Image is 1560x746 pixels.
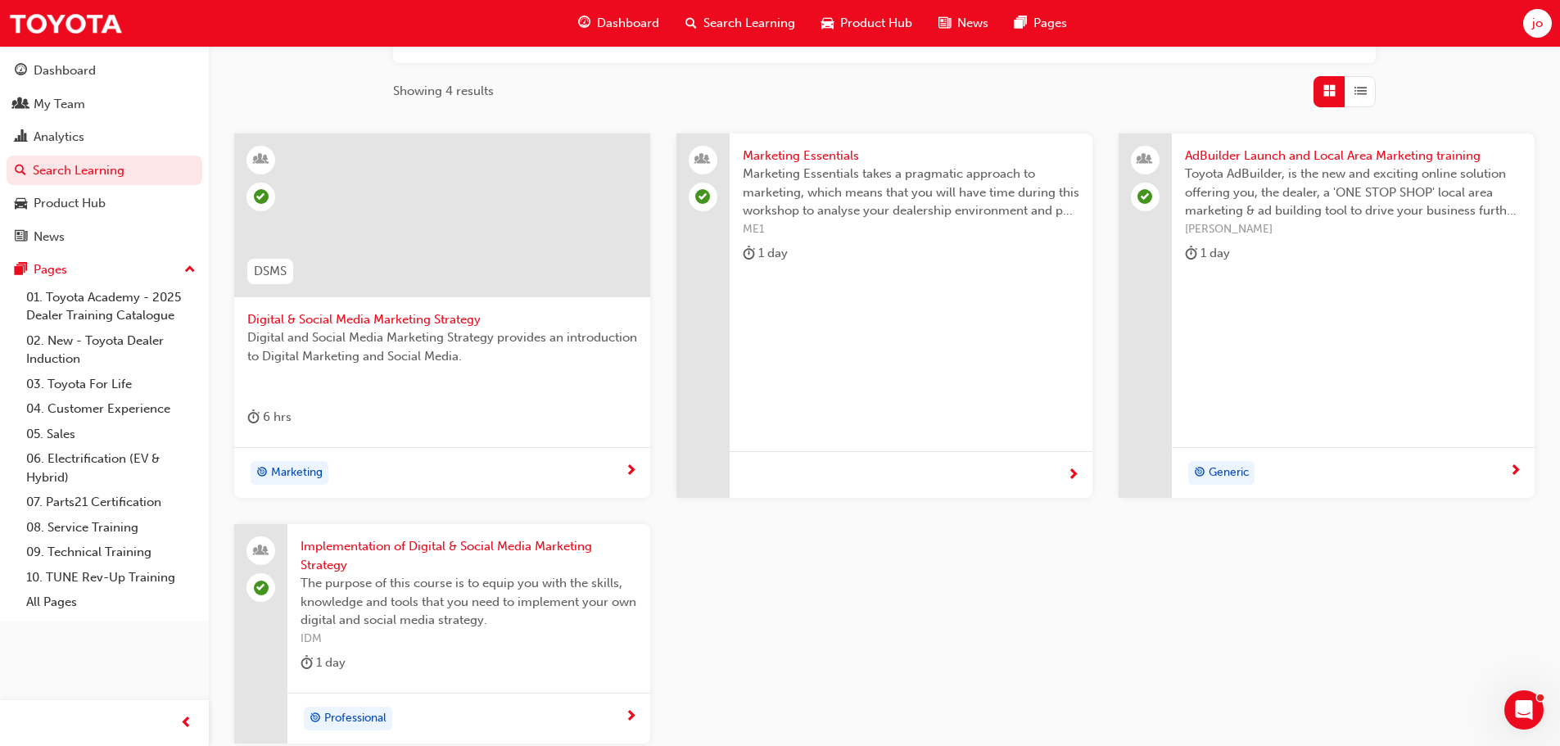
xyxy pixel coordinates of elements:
span: jo [1532,14,1543,33]
div: 6 hrs [247,407,292,427]
div: News [34,228,65,246]
a: search-iconSearch Learning [672,7,808,40]
span: Professional [324,709,387,728]
span: prev-icon [180,713,192,734]
a: 04. Customer Experience [20,396,202,422]
span: List [1354,82,1367,101]
span: next-icon [625,710,637,725]
span: people-icon [15,97,27,112]
img: Trak [8,5,123,42]
span: target-icon [256,463,268,484]
span: next-icon [1067,468,1079,483]
span: guage-icon [15,64,27,79]
span: target-icon [1194,463,1205,484]
span: AdBuilder Launch and Local Area Marketing training [1185,147,1522,165]
span: chart-icon [15,130,27,145]
a: My Team [7,89,202,120]
span: people-icon [255,540,267,562]
span: Digital & Social Media Marketing Strategy [247,310,637,329]
span: news-icon [938,13,951,34]
a: News [7,222,202,252]
span: News [957,14,988,33]
a: Dashboard [7,56,202,86]
span: up-icon [184,260,196,281]
span: pages-icon [15,263,27,278]
button: jo [1523,9,1552,38]
a: 09. Technical Training [20,540,202,565]
span: Marketing [271,463,323,482]
span: Grid [1323,82,1336,101]
span: learningRecordVerb_ATTEND-icon [254,581,269,595]
span: Implementation of Digital & Social Media Marketing Strategy [301,537,637,574]
span: DSMS [254,262,287,281]
span: learningRecordVerb_ATTEND-icon [254,189,269,204]
span: learningResourceType_INSTRUCTOR_LED-icon [255,149,267,170]
span: Toyota AdBuilder, is the new and exciting online solution offering you, the dealer, a 'ONE STOP S... [1185,165,1522,220]
span: Product Hub [840,14,912,33]
span: learningRecordVerb_ATTEND-icon [695,189,710,204]
span: car-icon [821,13,834,34]
a: AdBuilder Launch and Local Area Marketing trainingToyota AdBuilder, is the new and exciting onlin... [1119,133,1535,499]
span: next-icon [625,464,637,479]
a: 01. Toyota Academy - 2025 Dealer Training Catalogue [20,285,202,328]
a: 05. Sales [20,422,202,447]
a: 08. Service Training [20,515,202,540]
div: Pages [34,260,67,279]
a: pages-iconPages [1002,7,1080,40]
div: Dashboard [34,61,96,80]
div: Product Hub [34,194,106,213]
span: news-icon [15,230,27,245]
a: Marketing EssentialsMarketing Essentials takes a pragmatic approach to marketing, which means tha... [676,133,1092,499]
span: people-icon [1139,149,1151,170]
span: Search Learning [703,14,795,33]
div: 1 day [301,653,346,673]
a: 03. Toyota For Life [20,372,202,397]
a: Search Learning [7,156,202,186]
div: 1 day [1185,243,1230,264]
a: 10. TUNE Rev-Up Training [20,565,202,590]
a: Analytics [7,122,202,152]
span: duration-icon [743,243,755,264]
button: Pages [7,255,202,285]
span: duration-icon [1185,243,1197,264]
span: [PERSON_NAME] [1185,220,1522,239]
a: Product Hub [7,188,202,219]
span: people-icon [697,149,708,170]
a: All Pages [20,590,202,615]
span: IDM [301,630,637,649]
span: target-icon [310,708,321,730]
span: next-icon [1509,464,1522,479]
span: search-icon [685,13,697,34]
span: ME1 [743,220,1079,239]
span: Marketing Essentials takes a pragmatic approach to marketing, which means that you will have time... [743,165,1079,220]
button: DashboardMy TeamAnalyticsSearch LearningProduct HubNews [7,52,202,255]
span: Showing 4 results [393,82,494,101]
span: search-icon [15,164,26,179]
span: The purpose of this course is to equip you with the skills, knowledge and tools that you need to ... [301,574,637,630]
span: duration-icon [247,407,260,427]
a: 06. Electrification (EV & Hybrid) [20,446,202,490]
span: Pages [1033,14,1067,33]
a: news-iconNews [925,7,1002,40]
div: My Team [34,95,85,114]
div: Analytics [34,128,84,147]
span: Digital and Social Media Marketing Strategy provides an introduction to Digital Marketing and Soc... [247,328,637,365]
span: Dashboard [597,14,659,33]
a: guage-iconDashboard [565,7,672,40]
span: Marketing Essentials [743,147,1079,165]
a: car-iconProduct Hub [808,7,925,40]
span: Generic [1209,463,1249,482]
span: pages-icon [1015,13,1027,34]
span: learningRecordVerb_ATTEND-icon [1137,189,1152,204]
span: guage-icon [578,13,590,34]
a: Implementation of Digital & Social Media Marketing StrategyThe purpose of this course is to equip... [234,524,650,744]
span: duration-icon [301,653,313,673]
div: 1 day [743,243,788,264]
a: 07. Parts21 Certification [20,490,202,515]
iframe: Intercom live chat [1504,690,1544,730]
a: 02. New - Toyota Dealer Induction [20,328,202,372]
a: DSMSDigital & Social Media Marketing StrategyDigital and Social Media Marketing Strategy provides... [234,133,650,499]
span: car-icon [15,197,27,211]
